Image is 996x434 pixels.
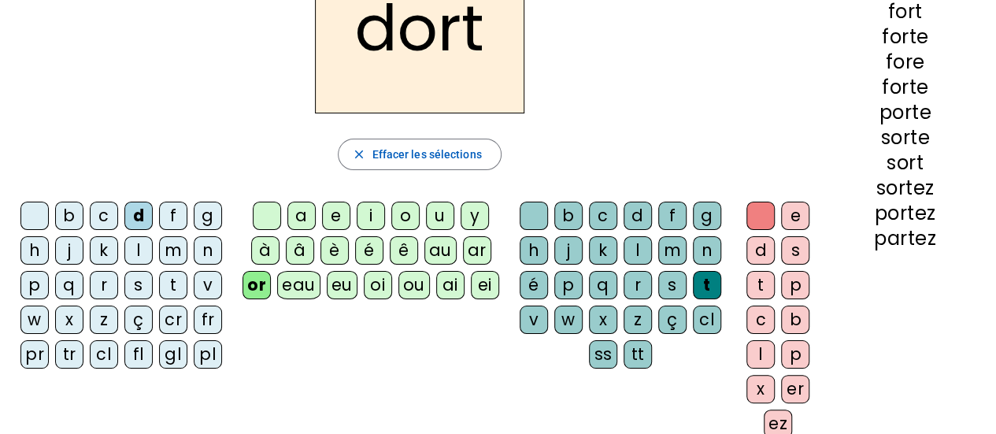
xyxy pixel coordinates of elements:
div: cr [159,306,187,334]
div: ê [390,236,418,265]
div: tt [624,340,652,369]
div: t [746,271,775,299]
div: sort [839,154,971,172]
div: s [781,236,809,265]
div: au [424,236,457,265]
div: x [746,375,775,403]
div: p [781,340,809,369]
div: v [194,271,222,299]
div: è [320,236,349,265]
div: â [286,236,314,265]
div: j [55,236,83,265]
div: s [124,271,153,299]
div: sortez [839,179,971,198]
div: fr [194,306,222,334]
div: p [20,271,49,299]
div: c [589,202,617,230]
div: ss [589,340,617,369]
div: n [693,236,721,265]
div: forte [839,78,971,97]
div: p [554,271,583,299]
div: fort [839,2,971,21]
div: eau [277,271,320,299]
div: p [781,271,809,299]
div: à [251,236,280,265]
div: a [287,202,316,230]
div: ar [463,236,491,265]
div: n [194,236,222,265]
div: q [55,271,83,299]
div: partez [839,229,971,248]
div: j [554,236,583,265]
div: h [20,236,49,265]
button: Effacer les sélections [338,139,501,170]
div: t [159,271,187,299]
div: c [90,202,118,230]
div: w [554,306,583,334]
div: d [124,202,153,230]
div: or [243,271,271,299]
div: oi [364,271,392,299]
div: s [658,271,687,299]
div: g [194,202,222,230]
div: v [520,306,548,334]
div: fl [124,340,153,369]
div: u [426,202,454,230]
div: m [159,236,187,265]
div: er [781,375,809,403]
div: pl [194,340,222,369]
div: pr [20,340,49,369]
div: o [391,202,420,230]
div: porte [839,103,971,122]
div: cl [90,340,118,369]
div: h [520,236,548,265]
div: sorte [839,128,971,147]
div: tr [55,340,83,369]
div: é [355,236,383,265]
div: b [55,202,83,230]
div: d [624,202,652,230]
div: fore [839,53,971,72]
div: cl [693,306,721,334]
div: b [554,202,583,230]
div: eu [327,271,357,299]
div: t [693,271,721,299]
div: e [781,202,809,230]
div: l [124,236,153,265]
div: z [624,306,652,334]
div: r [624,271,652,299]
mat-icon: close [351,147,365,161]
div: ou [398,271,430,299]
div: y [461,202,489,230]
div: q [589,271,617,299]
div: l [746,340,775,369]
div: x [55,306,83,334]
div: w [20,306,49,334]
div: c [746,306,775,334]
div: i [357,202,385,230]
div: gl [159,340,187,369]
div: é [520,271,548,299]
div: d [746,236,775,265]
div: ei [471,271,499,299]
div: ç [658,306,687,334]
div: ai [436,271,465,299]
div: b [781,306,809,334]
div: portez [839,204,971,223]
div: m [658,236,687,265]
div: l [624,236,652,265]
div: x [589,306,617,334]
div: r [90,271,118,299]
div: e [322,202,350,230]
div: forte [839,28,971,46]
div: f [658,202,687,230]
div: z [90,306,118,334]
div: g [693,202,721,230]
div: f [159,202,187,230]
span: Effacer les sélections [372,145,481,164]
div: k [90,236,118,265]
div: k [589,236,617,265]
div: ç [124,306,153,334]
